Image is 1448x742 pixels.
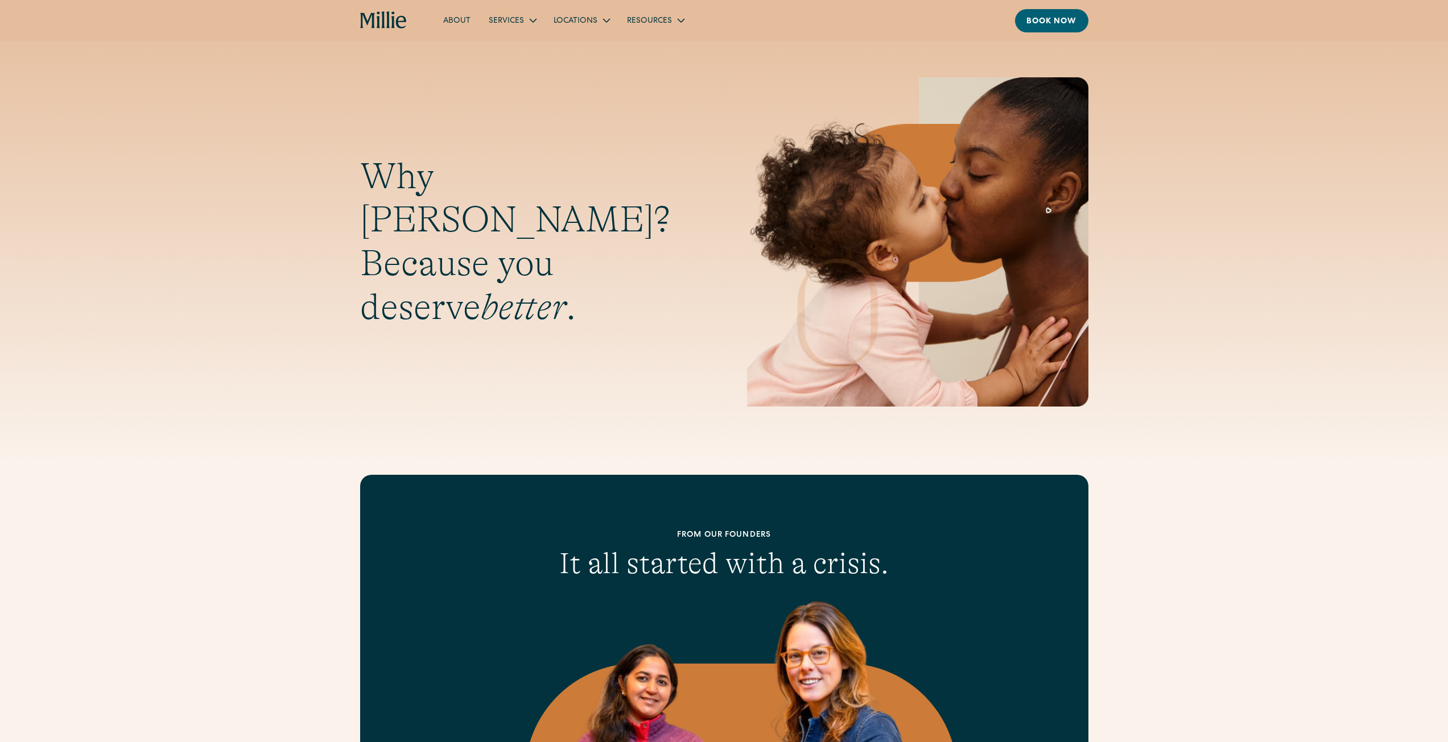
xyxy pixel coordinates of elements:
[554,15,597,27] div: Locations
[489,15,524,27] div: Services
[544,11,618,30] div: Locations
[434,11,480,30] a: About
[747,77,1088,407] img: Mother and baby sharing a kiss, highlighting the emotional bond and nurturing care at the heart o...
[618,11,692,30] div: Resources
[480,11,544,30] div: Services
[627,15,672,27] div: Resources
[360,11,407,30] a: home
[1015,9,1088,32] a: Book now
[433,529,1016,541] div: From our founders
[1026,16,1077,28] div: Book now
[481,287,566,328] em: better
[360,155,702,329] h1: Why [PERSON_NAME]? Because you deserve .
[433,546,1016,581] h2: It all started with a crisis.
